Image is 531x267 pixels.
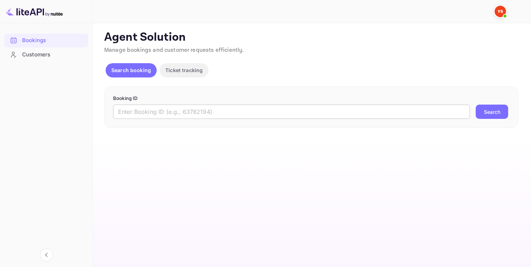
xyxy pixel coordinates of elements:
div: Customers [22,51,85,59]
div: Customers [4,48,88,62]
img: Yandex Support [495,6,506,17]
a: Bookings [4,34,88,47]
a: Customers [4,48,88,61]
p: Booking ID [113,95,509,102]
span: Manage bookings and customer requests efficiently. [104,46,244,54]
img: LiteAPI logo [6,6,63,17]
p: Search booking [111,66,151,74]
p: Agent Solution [104,30,518,45]
p: Ticket tracking [165,66,203,74]
div: Bookings [22,36,85,45]
button: Search [476,105,508,119]
button: Collapse navigation [40,248,53,261]
input: Enter Booking ID (e.g., 63782194) [113,105,470,119]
